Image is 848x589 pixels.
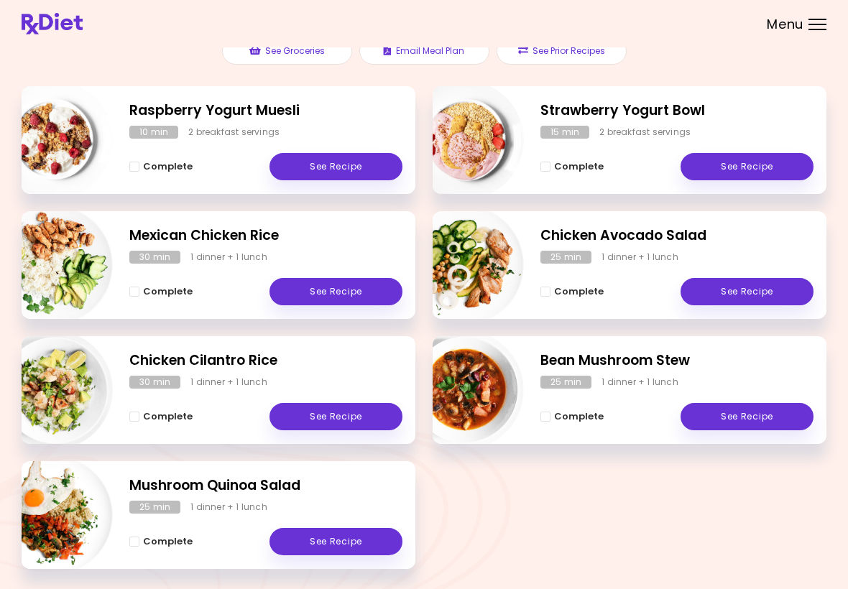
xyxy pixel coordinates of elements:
[405,80,524,200] img: Info - Strawberry Yogurt Bowl
[540,376,591,389] div: 25 min
[540,408,604,425] button: Complete - Bean Mushroom Stew
[129,101,402,121] h2: Raspberry Yogurt Muesli
[129,251,180,264] div: 30 min
[190,501,267,514] div: 1 dinner + 1 lunch
[269,278,402,305] a: See Recipe - Mexican Chicken Rice
[359,37,489,65] button: Email Meal Plan
[540,283,604,300] button: Complete - Chicken Avocado Salad
[554,411,604,422] span: Complete
[681,403,814,430] a: See Recipe - Bean Mushroom Stew
[129,376,180,389] div: 30 min
[129,226,402,246] h2: Mexican Chicken Rice
[599,126,691,139] div: 2 breakfast servings
[540,158,604,175] button: Complete - Strawberry Yogurt Bowl
[554,286,604,297] span: Complete
[602,251,678,264] div: 1 dinner + 1 lunch
[681,278,814,305] a: See Recipe - Chicken Avocado Salad
[269,153,402,180] a: See Recipe - Raspberry Yogurt Muesli
[190,251,267,264] div: 1 dinner + 1 lunch
[129,501,180,514] div: 25 min
[540,101,814,121] h2: Strawberry Yogurt Bowl
[767,18,803,31] span: Menu
[188,126,280,139] div: 2 breakfast servings
[602,376,678,389] div: 1 dinner + 1 lunch
[22,13,83,34] img: RxDiet
[129,126,178,139] div: 10 min
[143,411,193,422] span: Complete
[129,351,402,371] h2: Chicken Cilantro Rice
[190,376,267,389] div: 1 dinner + 1 lunch
[405,205,524,325] img: Info - Chicken Avocado Salad
[129,408,193,425] button: Complete - Chicken Cilantro Rice
[129,533,193,550] button: Complete - Mushroom Quinoa Salad
[129,476,402,496] h2: Mushroom Quinoa Salad
[497,37,627,65] button: See Prior Recipes
[540,226,814,246] h2: Chicken Avocado Salad
[143,536,193,547] span: Complete
[143,161,193,172] span: Complete
[554,161,604,172] span: Complete
[681,153,814,180] a: See Recipe - Strawberry Yogurt Bowl
[129,283,193,300] button: Complete - Mexican Chicken Rice
[540,251,591,264] div: 25 min
[222,37,352,65] button: See Groceries
[540,126,589,139] div: 15 min
[129,158,193,175] button: Complete - Raspberry Yogurt Muesli
[269,528,402,555] a: See Recipe - Mushroom Quinoa Salad
[143,286,193,297] span: Complete
[540,351,814,371] h2: Bean Mushroom Stew
[405,330,524,450] img: Info - Bean Mushroom Stew
[269,403,402,430] a: See Recipe - Chicken Cilantro Rice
